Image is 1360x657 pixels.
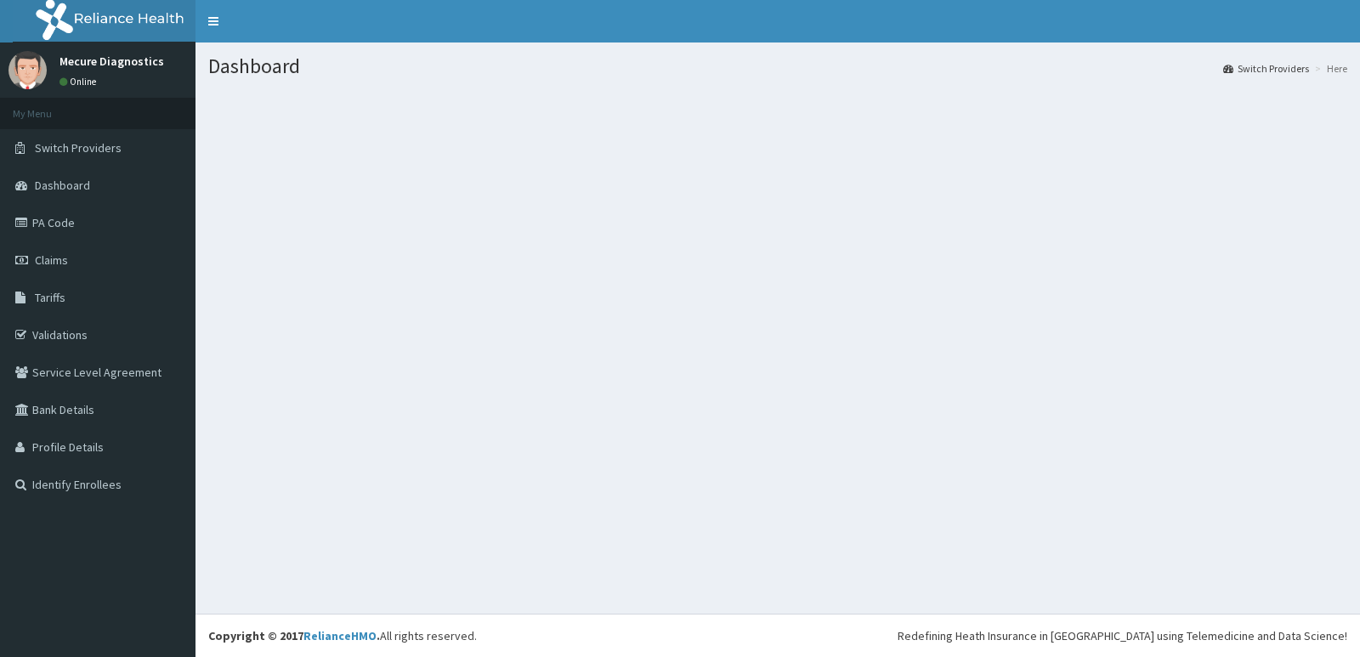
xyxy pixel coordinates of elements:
[1223,61,1309,76] a: Switch Providers
[208,55,1347,77] h1: Dashboard
[59,76,100,88] a: Online
[59,55,164,67] p: Mecure Diagnostics
[1311,61,1347,76] li: Here
[35,140,122,156] span: Switch Providers
[35,290,65,305] span: Tariffs
[303,628,377,643] a: RelianceHMO
[898,627,1347,644] div: Redefining Heath Insurance in [GEOGRAPHIC_DATA] using Telemedicine and Data Science!
[35,178,90,193] span: Dashboard
[208,628,380,643] strong: Copyright © 2017 .
[35,252,68,268] span: Claims
[195,614,1360,657] footer: All rights reserved.
[8,51,47,89] img: User Image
